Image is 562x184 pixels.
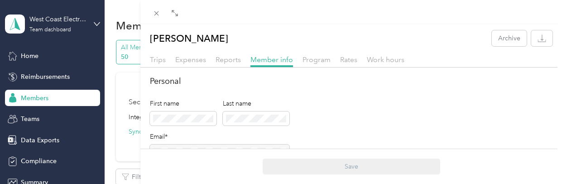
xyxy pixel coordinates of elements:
div: Last name [223,99,289,108]
span: Expenses [175,55,206,64]
iframe: Everlance-gr Chat Button Frame [511,133,562,184]
span: Rates [340,55,357,64]
span: Member info [250,55,293,64]
div: First name [150,99,216,108]
span: Trips [150,55,166,64]
span: Reports [216,55,241,64]
div: Email* [150,132,289,141]
p: [PERSON_NAME] [150,30,228,46]
button: Archive [492,30,527,46]
h2: Personal [150,75,552,87]
span: Program [303,55,331,64]
span: Work hours [367,55,404,64]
